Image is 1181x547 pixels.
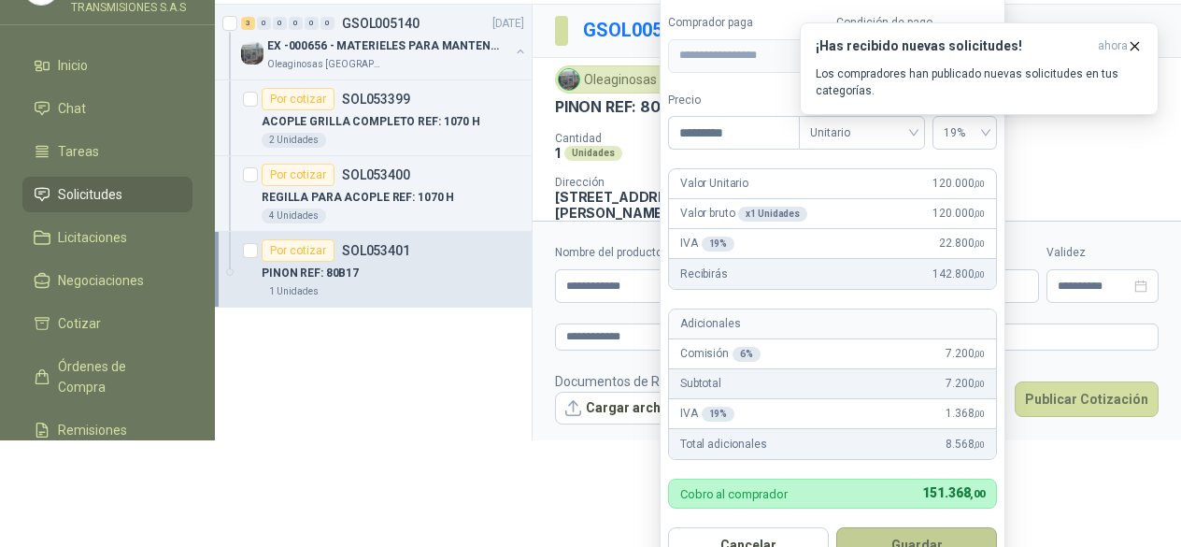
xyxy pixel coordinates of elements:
h3: ¡Has recibido nuevas solicitudes! [816,38,1090,54]
p: Valor bruto [680,205,807,223]
div: 19 % [702,407,735,422]
span: 22.800 [939,235,985,252]
span: 120.000 [932,205,985,223]
button: ¡Has recibido nuevas solicitudes!ahora Los compradores han publicado nuevas solicitudes en tus ca... [800,22,1159,115]
span: Cotizar [58,313,101,334]
span: 8.568 [946,436,985,453]
span: ,00 [974,439,985,450]
span: ,00 [970,488,985,500]
span: Negociaciones [58,270,144,291]
p: Total adicionales [680,436,767,453]
div: 4 Unidades [262,209,326,223]
p: Recibirás [680,266,728,283]
span: ,00 [974,409,985,419]
a: Órdenes de Compra [22,349,192,405]
p: [STREET_ADDRESS] Cali , [PERSON_NAME][GEOGRAPHIC_DATA] [555,189,727,237]
a: Tareas [22,134,192,169]
span: Solicitudes [58,184,122,205]
label: Comprador paga [668,14,829,32]
p: Documentos de Referencia [555,371,717,392]
a: Cotizar [22,306,192,341]
span: 151.368 [922,485,985,500]
span: 19% [944,119,986,147]
p: GSOL005140 [342,17,420,30]
p: Subtotal [680,375,721,393]
div: 0 [305,17,319,30]
div: x 1 Unidades [738,207,807,222]
p: Cobro al comprador [680,488,788,500]
p: Valor Unitario [680,175,748,193]
a: Remisiones [22,412,192,448]
div: 0 [320,17,334,30]
span: 7.200 [946,375,985,393]
span: 120.000 [932,175,985,193]
a: 3 0 0 0 0 0 GSOL005140[DATE] Company LogoEX -000656 - MATERIELES PARA MANTENIMIENTO MECANICOleagi... [241,12,528,72]
p: Los compradores han publicado nuevas solicitudes en tus categorías. [816,65,1143,99]
p: Dirección [555,176,727,189]
p: IVA [680,405,734,423]
span: Licitaciones [58,227,127,248]
span: 142.800 [932,266,985,283]
div: Por cotizar [262,88,334,110]
span: ,00 [974,379,985,389]
p: Adicionales [680,315,740,333]
label: Validez [1046,244,1159,262]
span: Tareas [58,141,99,162]
label: Condición de pago [836,14,997,32]
div: 2 Unidades [262,133,326,148]
div: 19 % [702,237,735,252]
p: REGILLA PARA ACOPLE REF: 1070 H [262,189,454,207]
label: Precio [668,92,799,109]
p: Cantidad [555,132,766,145]
a: Licitaciones [22,220,192,255]
div: Por cotizar [262,164,334,186]
img: Company Logo [241,42,263,65]
span: Inicio [58,55,88,76]
p: / SOL053401 [583,16,799,45]
p: SOL053400 [342,168,410,181]
span: ahora [1098,38,1128,54]
div: 0 [289,17,303,30]
a: Inicio [22,48,192,83]
p: 1 [555,145,561,161]
span: Unitario [810,119,914,147]
span: ,00 [974,349,985,359]
div: 0 [273,17,287,30]
a: Por cotizarSOL053399ACOPLE GRILLA COMPLETO REF: 1070 H2 Unidades [215,80,532,156]
p: EX -000656 - MATERIELES PARA MANTENIMIENTO MECANIC [267,37,500,55]
p: Comisión [680,345,761,363]
div: 1 Unidades [262,284,326,299]
span: ,00 [974,209,985,219]
a: Negociaciones [22,263,192,298]
a: Por cotizarSOL053401PINON REF: 80B171 Unidades [215,232,532,308]
a: Por cotizarSOL053400REGILLA PARA ACOPLE REF: 1070 H4 Unidades [215,156,532,232]
p: ACOPLE GRILLA COMPLETO REF: 1070 H [262,113,480,131]
p: PINON REF: 80B17 [555,97,685,117]
p: IVA [680,235,734,252]
label: Nombre del producto [555,244,778,262]
p: PINON REF: 80B17 [262,265,359,282]
div: Unidades [564,146,622,161]
div: Por cotizar [262,239,334,262]
div: Oleaginosas [GEOGRAPHIC_DATA][PERSON_NAME] [555,65,898,94]
span: ,00 [974,238,985,249]
button: Publicar Cotización [1015,381,1159,417]
span: ,00 [974,269,985,280]
p: [DATE] [492,15,524,33]
span: Chat [58,98,86,119]
span: 1.368 [946,405,985,423]
div: 6 % [733,347,761,362]
div: 3 [241,17,255,30]
a: Solicitudes [22,177,192,212]
a: Chat [22,91,192,126]
p: SOL053401 [342,244,410,257]
p: Oleaginosas [GEOGRAPHIC_DATA][PERSON_NAME] [267,57,385,72]
span: ,00 [974,179,985,189]
button: Cargar archivo [555,392,690,425]
p: SOL053399 [342,93,410,106]
div: 0 [257,17,271,30]
span: Órdenes de Compra [58,356,175,397]
span: Remisiones [58,420,127,440]
span: 7.200 [946,345,985,363]
a: GSOL005140 [583,19,693,41]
